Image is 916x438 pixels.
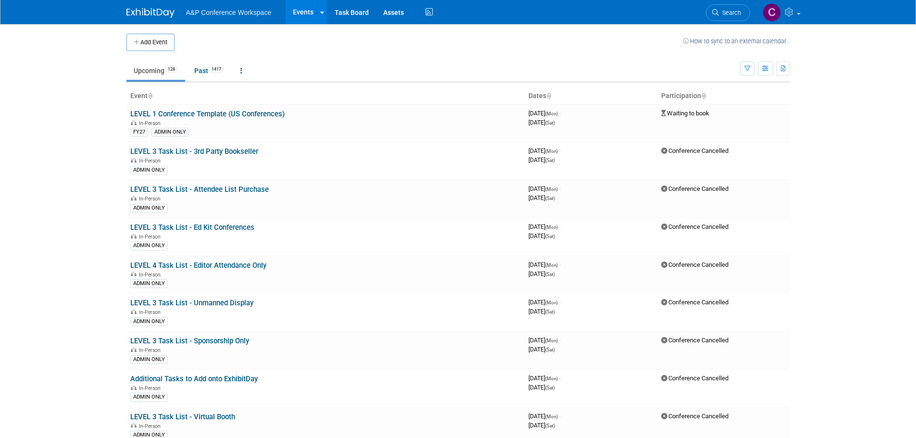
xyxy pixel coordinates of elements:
img: In-Person Event [131,309,137,314]
img: In-Person Event [131,234,137,238]
span: (Mon) [545,149,558,154]
span: Conference Cancelled [661,413,728,420]
span: (Mon) [545,414,558,419]
div: ADMIN ONLY [130,279,168,288]
a: LEVEL 3 Task List - Unmanned Display [130,299,253,307]
button: Add Event [126,34,175,51]
a: LEVEL 3 Task List - 3rd Party Bookseller [130,147,258,156]
span: (Sat) [545,120,555,125]
span: - [559,261,561,268]
div: FY27 [130,128,148,137]
div: ADMIN ONLY [130,166,168,175]
span: (Mon) [545,263,558,268]
span: [DATE] [528,147,561,154]
div: ADMIN ONLY [130,393,168,401]
span: 128 [165,66,178,73]
img: In-Person Event [131,120,137,125]
span: In-Person [139,196,163,202]
span: In-Person [139,234,163,240]
span: [DATE] [528,337,561,344]
a: How to sync to an external calendar... [683,38,790,45]
span: [DATE] [528,185,561,192]
a: Upcoming128 [126,62,185,80]
span: [DATE] [528,375,561,382]
div: ADMIN ONLY [130,204,168,213]
span: - [559,413,561,420]
span: - [559,185,561,192]
a: LEVEL 3 Task List - Sponsorship Only [130,337,249,345]
span: (Mon) [545,111,558,116]
span: - [559,299,561,306]
span: Waiting to book [661,110,709,117]
span: [DATE] [528,308,555,315]
img: In-Person Event [131,423,137,428]
span: Conference Cancelled [661,223,728,230]
a: Sort by Start Date [546,92,551,100]
span: (Sat) [545,234,555,239]
a: Past1417 [187,62,231,80]
span: [DATE] [528,299,561,306]
span: [DATE] [528,384,555,391]
img: In-Person Event [131,272,137,276]
span: In-Person [139,347,163,353]
span: - [559,375,561,382]
span: In-Person [139,385,163,391]
a: LEVEL 3 Task List - Ed Kit Conferences [130,223,254,232]
a: Search [706,4,750,21]
span: Conference Cancelled [661,337,728,344]
span: Search [719,9,741,16]
img: In-Person Event [131,347,137,352]
span: - [559,223,561,230]
img: Carrlee Craig [763,3,781,22]
span: (Mon) [545,338,558,343]
span: In-Person [139,423,163,429]
span: [DATE] [528,346,555,353]
span: - [559,337,561,344]
span: (Sat) [545,196,555,201]
span: [DATE] [528,232,555,239]
span: (Sat) [545,158,555,163]
a: LEVEL 3 Task List - Attendee List Purchase [130,185,269,194]
span: (Sat) [545,347,555,352]
img: ExhibitDay [126,8,175,18]
span: Conference Cancelled [661,147,728,154]
a: LEVEL 3 Task List - Virtual Booth [130,413,235,421]
span: [DATE] [528,194,555,201]
span: [DATE] [528,261,561,268]
div: ADMIN ONLY [130,317,168,326]
span: (Sat) [545,385,555,390]
span: [DATE] [528,270,555,277]
a: Sort by Participation Type [701,92,706,100]
span: In-Person [139,272,163,278]
span: - [559,110,561,117]
span: [DATE] [528,119,555,126]
th: Event [126,88,525,104]
div: ADMIN ONLY [151,128,189,137]
div: ADMIN ONLY [130,241,168,250]
span: [DATE] [528,413,561,420]
span: In-Person [139,309,163,315]
span: (Mon) [545,225,558,230]
th: Dates [525,88,657,104]
img: In-Person Event [131,158,137,163]
span: A&P Conference Workspace [186,9,272,16]
span: In-Person [139,158,163,164]
span: (Sat) [545,272,555,277]
a: Sort by Event Name [148,92,152,100]
span: (Sat) [545,423,555,428]
span: (Mon) [545,376,558,381]
span: (Mon) [545,187,558,192]
span: - [559,147,561,154]
span: Conference Cancelled [661,375,728,382]
span: In-Person [139,120,163,126]
span: [DATE] [528,422,555,429]
span: 1417 [209,66,224,73]
div: ADMIN ONLY [130,355,168,364]
a: Additional Tasks to Add onto ExhibitDay [130,375,258,383]
span: Conference Cancelled [661,299,728,306]
span: [DATE] [528,110,561,117]
span: [DATE] [528,156,555,163]
a: LEVEL 4 Task List - Editor Attendance Only [130,261,266,270]
span: Conference Cancelled [661,261,728,268]
img: In-Person Event [131,385,137,390]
